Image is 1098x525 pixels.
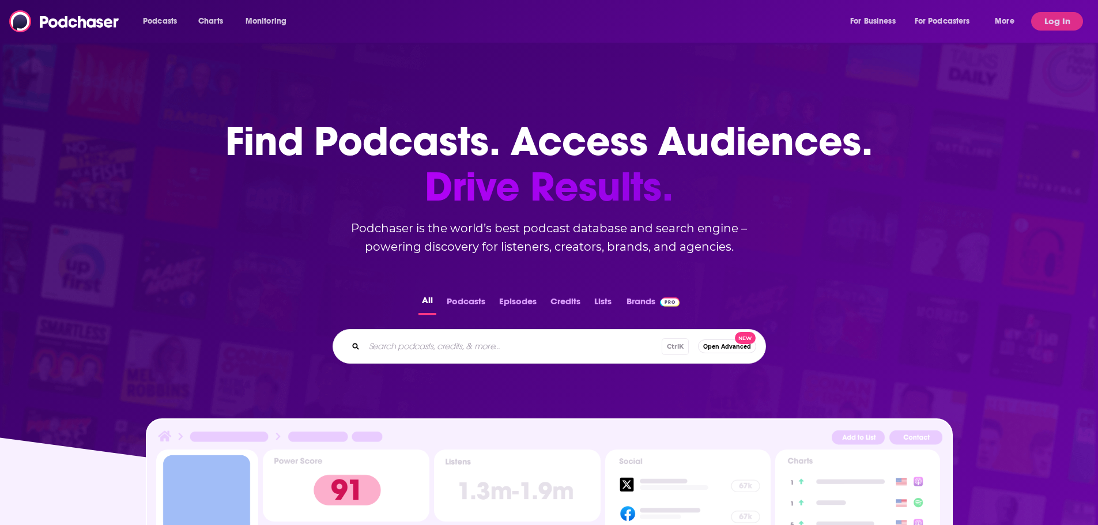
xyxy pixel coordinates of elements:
[225,164,873,210] span: Drive Results.
[319,219,780,256] h2: Podchaser is the world’s best podcast database and search engine – powering discovery for listene...
[547,293,584,315] button: Credits
[842,12,910,31] button: open menu
[143,13,177,29] span: Podcasts
[156,429,942,449] img: Podcast Insights Header
[418,293,436,315] button: All
[496,293,540,315] button: Episodes
[237,12,301,31] button: open menu
[246,13,286,29] span: Monitoring
[591,293,615,315] button: Lists
[1031,12,1083,31] button: Log In
[443,293,489,315] button: Podcasts
[703,343,751,350] span: Open Advanced
[660,297,680,307] img: Podchaser Pro
[995,13,1014,29] span: More
[198,13,223,29] span: Charts
[698,339,756,353] button: Open AdvancedNew
[850,13,896,29] span: For Business
[662,338,689,355] span: Ctrl K
[333,329,766,364] div: Search podcasts, credits, & more...
[907,12,987,31] button: open menu
[263,450,429,522] img: Podcast Insights Power score
[735,332,756,344] span: New
[627,293,680,315] a: BrandsPodchaser Pro
[434,450,601,522] img: Podcast Insights Listens
[135,12,192,31] button: open menu
[915,13,970,29] span: For Podcasters
[225,119,873,210] h1: Find Podcasts. Access Audiences.
[9,10,120,32] img: Podchaser - Follow, Share and Rate Podcasts
[191,12,230,31] a: Charts
[364,337,662,356] input: Search podcasts, credits, & more...
[987,12,1029,31] button: open menu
